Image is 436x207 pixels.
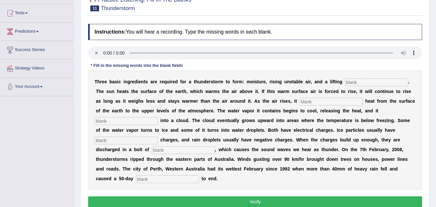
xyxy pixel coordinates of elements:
[292,79,294,84] b: t
[112,89,115,94] b: n
[209,79,210,84] b: r
[208,98,210,104] b: n
[195,79,198,84] b: h
[171,79,172,84] b: r
[147,89,149,94] b: f
[331,89,333,94] b: c
[109,89,112,94] b: u
[360,89,361,94] b: i
[274,98,276,104] b: i
[255,89,257,94] b: i
[120,89,122,94] b: e
[280,98,281,104] b: r
[152,89,154,94] b: c
[134,98,136,104] b: i
[131,89,133,94] b: t
[175,79,178,84] b: d
[135,79,137,84] b: d
[137,79,138,84] b: i
[159,89,162,94] b: o
[380,98,383,104] b: o
[138,98,141,104] b: h
[314,89,316,94] b: r
[300,79,303,84] b: e
[172,98,175,104] b: a
[209,89,211,94] b: a
[141,89,143,94] b: s
[332,79,334,84] b: f
[211,79,213,84] b: s
[282,98,283,104] b: i
[184,89,187,94] b: h
[234,79,237,84] b: o
[326,89,329,94] b: o
[284,89,285,94] b: r
[116,98,118,104] b: a
[188,98,190,104] b: r
[88,63,186,69] div: * Fill in the missing words into the blank fields
[136,175,199,183] input: blank
[379,98,380,104] b: r
[370,89,371,94] b: l
[0,23,74,39] a: Predictions
[177,98,179,104] b: s
[383,89,384,94] b: t
[146,98,147,104] b: l
[243,79,244,84] b: :
[152,98,155,104] b: s
[190,98,194,104] b: m
[319,89,320,94] b: i
[365,89,369,94] b: w
[194,79,196,84] b: t
[155,79,157,84] b: e
[235,89,237,94] b: r
[102,79,105,84] b: e
[340,79,342,84] b: g
[125,79,127,84] b: n
[205,89,209,94] b: w
[261,79,263,84] b: r
[160,79,161,84] b: r
[336,89,339,94] b: d
[145,79,148,84] b: s
[128,98,132,104] b: w
[330,79,331,84] b: l
[259,79,262,84] b: u
[201,98,202,104] b: t
[204,79,207,84] b: d
[182,98,186,104] b: w
[117,89,120,94] b: h
[403,89,404,94] b: r
[175,98,177,104] b: y
[386,89,389,94] b: n
[168,98,170,104] b: s
[331,79,333,84] b: i
[341,89,343,94] b: t
[200,89,203,94] b: h
[217,98,219,104] b: e
[325,79,328,84] b: a
[257,79,259,84] b: t
[254,98,258,104] b: A
[132,98,134,104] b: e
[103,98,105,104] b: l
[311,79,312,84] b: ,
[147,98,150,104] b: e
[406,89,409,94] b: s
[237,98,240,104] b: u
[213,79,215,84] b: t
[95,79,97,84] b: T
[162,89,164,94] b: f
[245,89,248,94] b: o
[124,79,125,84] b: i
[107,98,110,104] b: n
[369,89,370,94] b: i
[271,89,272,94] b: i
[336,79,337,84] b: i
[0,41,74,57] a: Success Stories
[106,89,109,94] b: s
[305,89,308,94] b: e
[224,89,227,94] b: h
[167,89,170,94] b: h
[279,79,282,84] b: g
